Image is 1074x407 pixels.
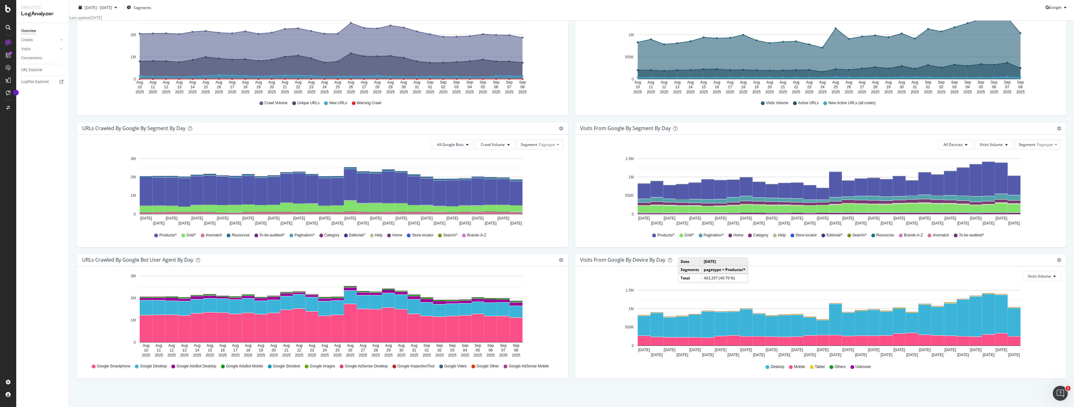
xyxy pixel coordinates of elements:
text: Sep [978,80,984,84]
text: 04 [966,85,970,89]
text: 2025 [505,90,514,94]
text: Aug [202,80,209,84]
text: 22 [794,85,798,89]
text: Aug [176,80,183,84]
text: [DATE] [306,221,318,225]
text: 500K [625,55,634,59]
text: 2025 [162,90,170,94]
text: 16 [217,85,221,89]
div: URLs Crawled by Google By Segment By Day [82,125,185,131]
iframe: Intercom live chat [1053,386,1068,401]
span: [DATE] - [DATE] [85,5,112,10]
text: Aug [674,80,681,84]
text: 02 [939,85,943,89]
text: 2025 [871,90,879,94]
text: 2025 [360,90,368,94]
text: 23 [309,85,313,89]
div: Visits from Google By Segment By Day [580,125,671,131]
text: 1.5M [625,156,634,161]
text: [DATE] [689,216,701,220]
text: 2025 [188,90,197,94]
text: 2025 [294,90,302,94]
text: 2025 [818,90,827,94]
text: [DATE] [919,216,931,220]
button: All Google Bots [432,140,474,150]
text: 19 [754,85,759,89]
text: Sep [964,80,971,84]
text: Aug [661,80,667,84]
text: 28 [375,85,380,89]
text: 1M [131,55,136,59]
text: Aug [845,80,852,84]
text: Aug [361,80,367,84]
text: Aug [255,80,262,84]
text: Aug [832,80,839,84]
text: 2025 [175,90,184,94]
text: 29 [388,85,393,89]
text: [DATE] [459,221,471,225]
text: 31 [913,85,917,89]
text: 07 [1005,85,1010,89]
text: 30 [899,85,904,89]
text: 2M [131,32,136,37]
button: Visits Volume [1022,271,1061,281]
a: Crawls [21,37,58,43]
text: 30 [402,85,406,89]
text: [DATE] [204,221,216,225]
div: Conversions [21,55,42,61]
text: 2025 [479,90,487,94]
div: gear [559,126,563,131]
text: 2025 [426,90,434,94]
text: 2025 [924,90,932,94]
span: Visits Volume [766,100,788,106]
text: [DATE] [293,216,305,220]
text: 3M [131,156,136,161]
text: Sep [453,80,460,84]
text: 07 [507,85,512,89]
div: Overview [21,28,36,34]
text: 06 [992,85,996,89]
text: 21 [781,85,785,89]
text: Aug [793,80,799,84]
text: 2025 [215,90,223,94]
text: 08 [1018,85,1023,89]
text: 2025 [281,90,289,94]
text: 10 [138,85,142,89]
text: 22 [296,85,300,89]
text: 2025 [268,90,276,94]
text: 25 [336,85,340,89]
text: Aug [753,80,760,84]
div: Crawls [21,37,33,43]
text: Aug [163,80,169,84]
div: gear [1057,258,1061,262]
text: 2025 [779,90,787,94]
text: Aug [347,80,354,84]
text: Aug [700,80,707,84]
text: 2025 [1016,90,1025,94]
text: 16 [715,85,719,89]
text: 26 [847,85,851,89]
text: 08 [520,85,525,89]
span: Google [1049,5,1062,10]
text: [DATE] [332,221,343,225]
text: Aug [819,80,826,84]
text: Sep [480,80,486,84]
text: Sep [466,80,473,84]
text: 2025 [307,90,316,94]
span: Segment [521,142,537,147]
text: Sep [493,80,500,84]
text: [DATE] [842,216,854,220]
text: 2025 [884,90,893,94]
text: 2025 [254,90,263,94]
text: 03 [454,85,459,89]
text: [DATE] [766,216,778,220]
text: 2M [131,175,136,179]
button: All Devices [938,140,973,150]
div: LogAnalyzer [21,10,64,17]
span: Crawl Volume [481,142,505,147]
text: [DATE] [421,216,433,220]
text: Aug [780,80,786,84]
text: 2025 [228,90,236,94]
text: 2025 [135,90,144,94]
text: Aug [282,80,288,84]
